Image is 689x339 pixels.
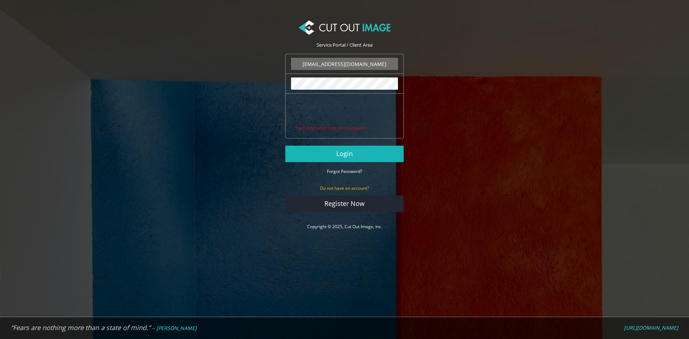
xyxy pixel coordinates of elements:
[307,223,382,230] a: Copyright © 2025, Cut Out Image, Inc.
[624,324,678,331] em: [URL][DOMAIN_NAME]
[299,20,390,35] img: Cut Out Image
[624,325,678,331] a: [URL][DOMAIN_NAME]
[327,168,362,174] a: Forgot Password?
[11,323,150,332] em: “Fears are nothing more than a state of mind.”
[317,42,372,48] span: Service Portal / Client Area
[291,97,400,125] iframe: reCAPTCHA
[291,58,398,70] input: Email Address
[320,185,369,191] small: Do not have an account?
[285,146,404,162] button: Login
[296,125,398,131] p: The Confirmation Code field is required.
[285,196,404,212] a: Register Now
[151,325,197,331] em: -- [PERSON_NAME]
